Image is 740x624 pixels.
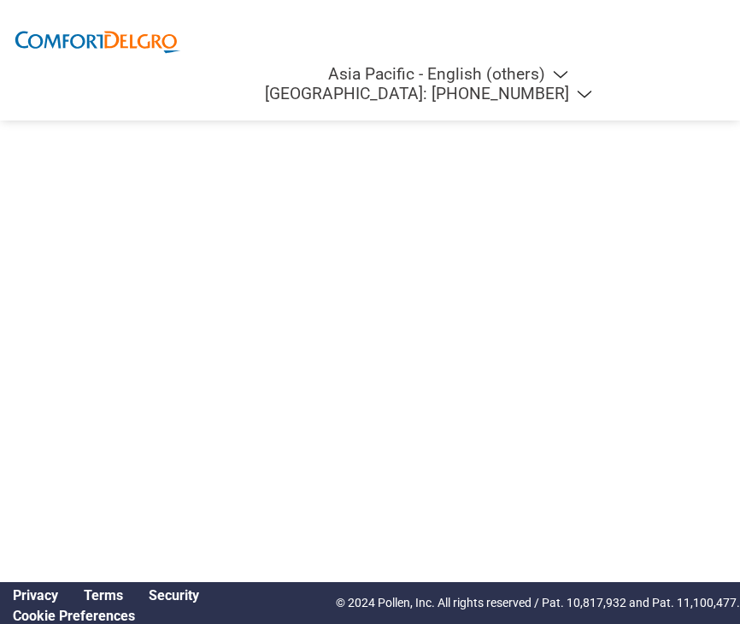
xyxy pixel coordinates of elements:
[336,594,740,612] p: © 2024 Pollen, Inc. All rights reserved / Pat. 10,817,932 and Pat. 11,100,477.
[149,587,199,603] a: Security
[13,608,135,624] a: Cookie Preferences, opens a dedicated popup modal window
[84,587,123,603] a: Terms
[13,17,184,64] img: ComfortDelGro
[13,587,58,603] a: Privacy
